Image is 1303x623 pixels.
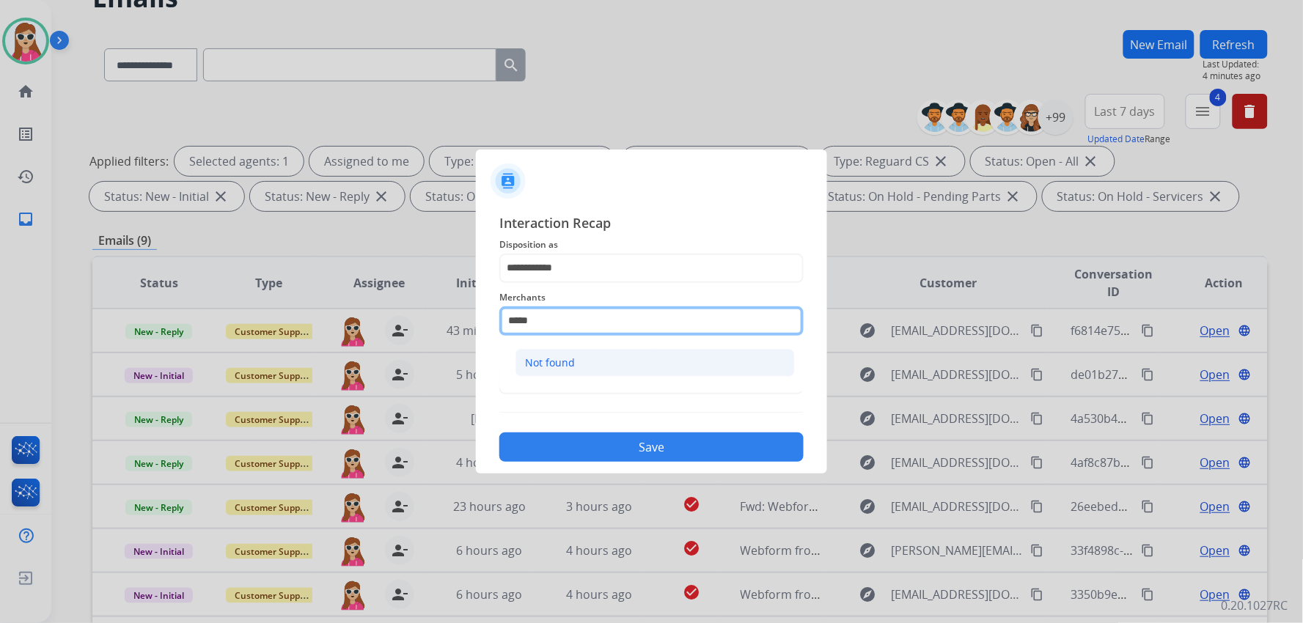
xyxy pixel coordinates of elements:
button: Save [499,432,804,462]
span: Disposition as [499,236,804,254]
span: Merchants [499,289,804,306]
p: 0.20.1027RC [1222,597,1288,614]
div: Not found [525,355,575,370]
img: contact-recap-line.svg [499,412,804,413]
img: contactIcon [491,163,526,199]
span: Interaction Recap [499,213,804,236]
